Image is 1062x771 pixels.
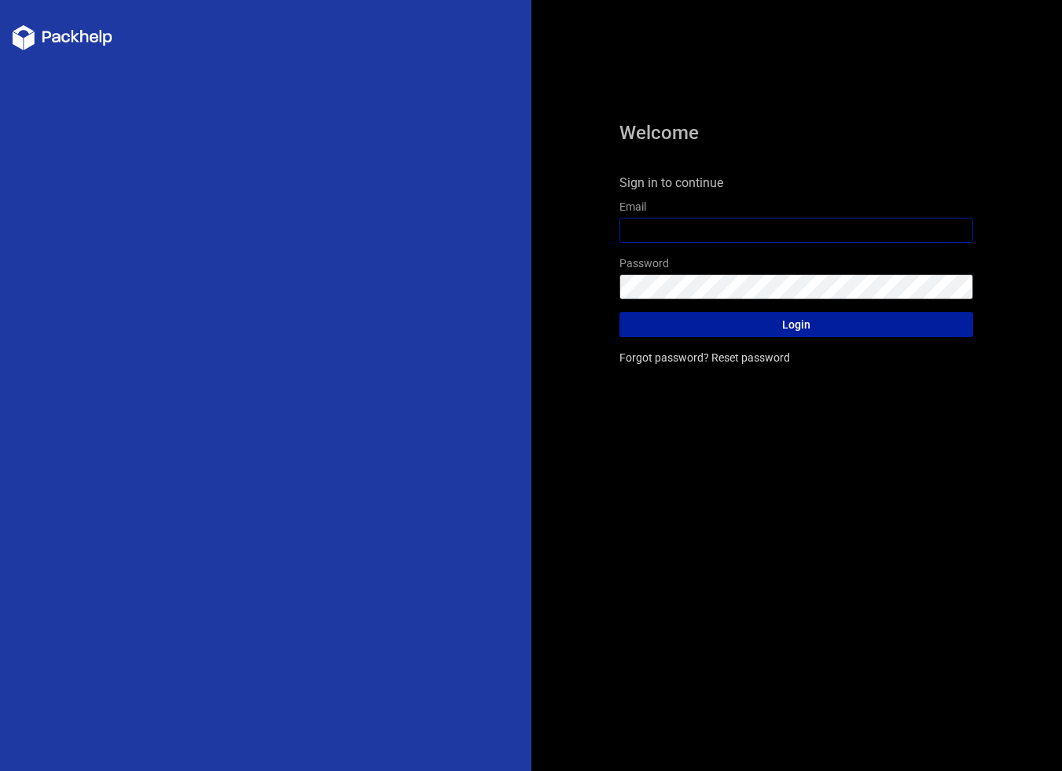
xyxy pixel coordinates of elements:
a: Reset password [711,351,790,364]
div: Forgot password? [619,350,973,365]
button: Login [619,312,973,337]
span: Login [782,319,810,330]
label: Password [619,255,973,271]
h4: Sign in to continue [619,174,973,193]
h1: Welcome [619,123,973,142]
label: Email [619,199,973,215]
